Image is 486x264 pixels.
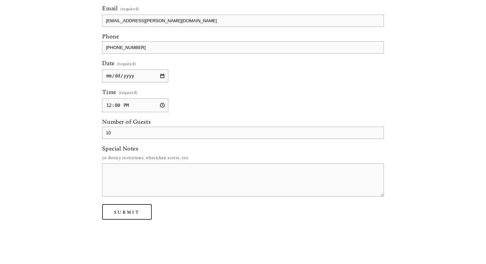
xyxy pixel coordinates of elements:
span: (required) [119,88,137,97]
span: Date [102,60,114,67]
p: (ie dietary restrictions, wheelchair access, etc) [102,154,384,162]
span: (required) [117,60,136,68]
span: Submit [114,209,140,215]
span: Special Notes [102,145,138,152]
span: Time [102,88,116,96]
button: SubmitSubmit [102,204,152,220]
span: Number of Guests [102,118,151,125]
